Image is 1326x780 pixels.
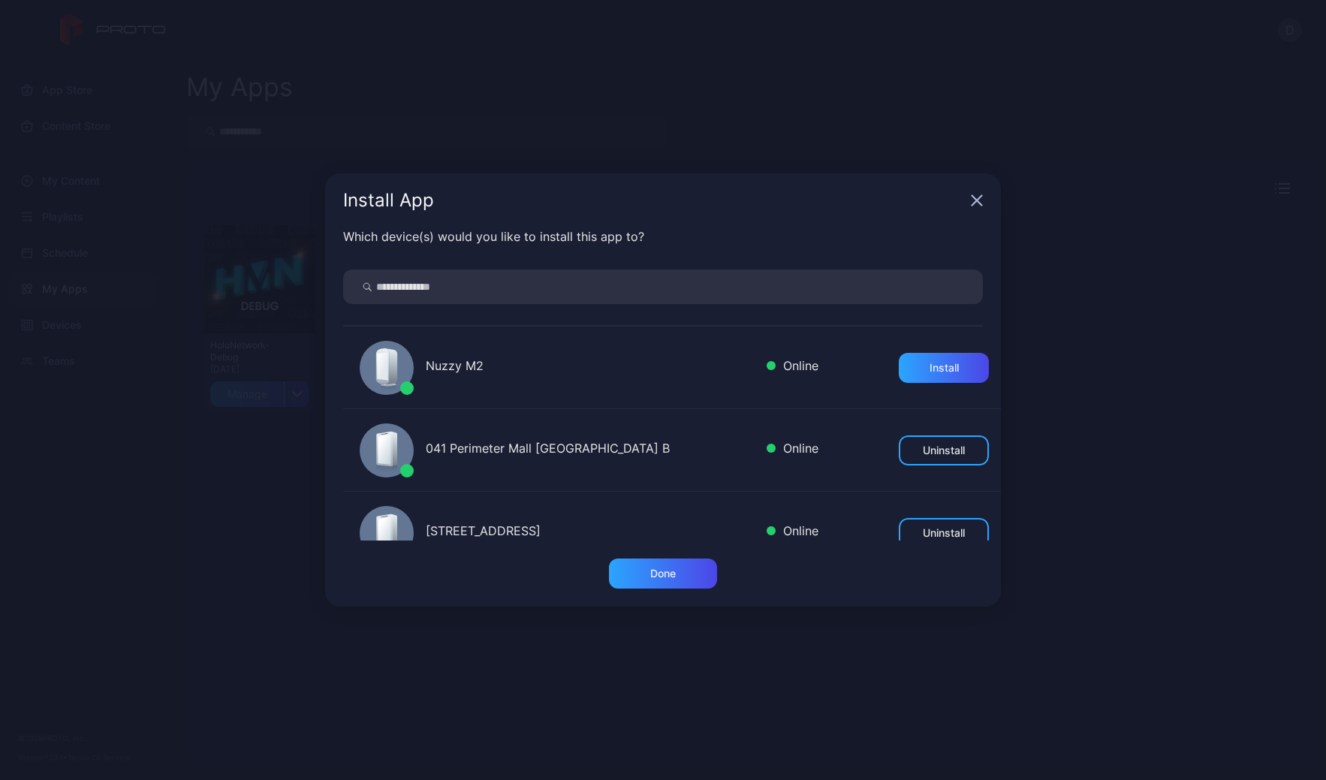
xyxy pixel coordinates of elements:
[426,357,755,378] div: Nuzzy M2
[923,527,965,539] div: Uninstall
[609,559,717,589] button: Done
[343,227,983,245] div: Which device(s) would you like to install this app to?
[426,522,755,544] div: [STREET_ADDRESS]
[426,439,755,461] div: 041 Perimeter Mall [GEOGRAPHIC_DATA] B
[767,357,818,378] div: Online
[767,522,818,544] div: Online
[899,518,989,548] button: Uninstall
[899,353,989,383] button: Install
[923,444,965,456] div: Uninstall
[899,435,989,465] button: Uninstall
[343,191,965,209] div: Install App
[767,439,818,461] div: Online
[930,362,959,374] div: Install
[650,568,676,580] div: Done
